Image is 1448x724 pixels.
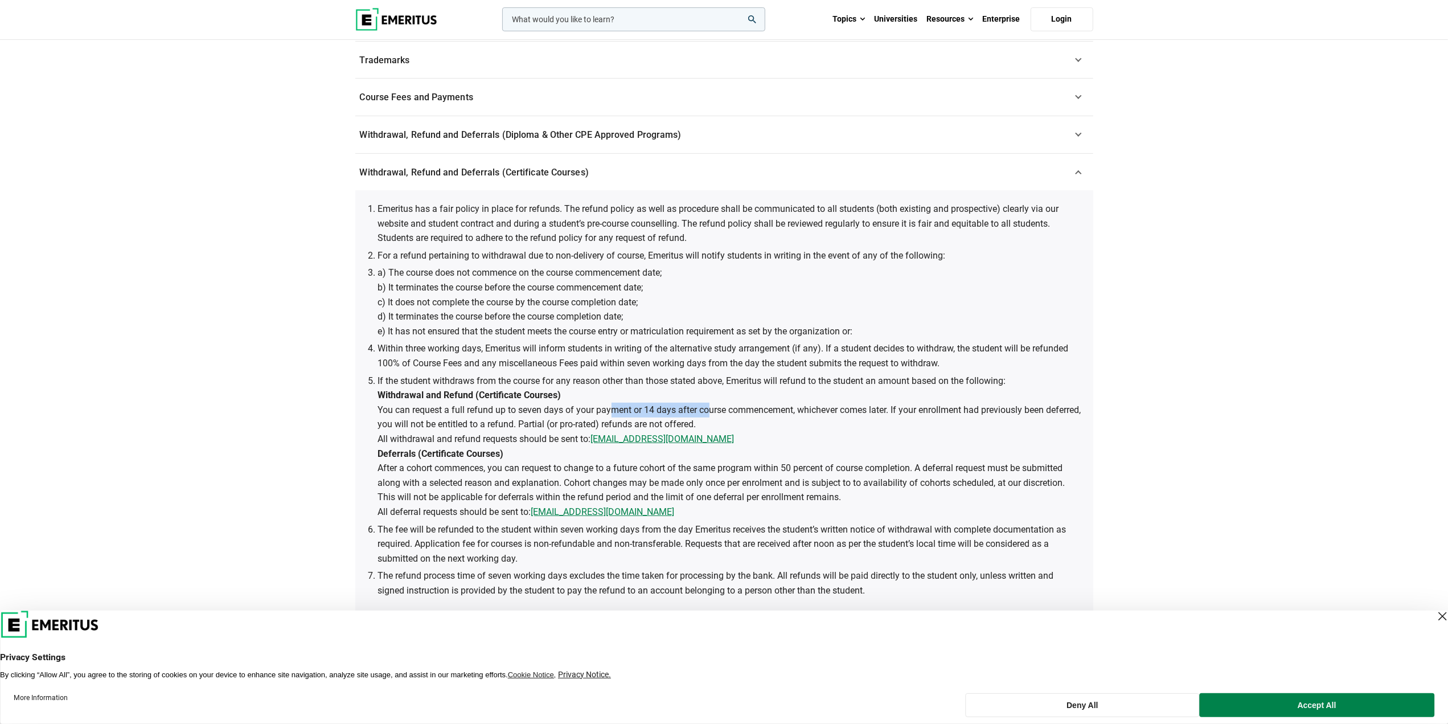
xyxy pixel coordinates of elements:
span: d) It terminates the course before the course completion date; [378,311,623,322]
span: a) The course does not commence on the course commencement date; [378,267,662,278]
a: Trademarks [355,42,1093,79]
span: Trademarks [360,55,410,66]
li: The fee will be refunded to the student within seven working days from the day Emeritus receives ... [378,522,1082,566]
a: [EMAIL_ADDRESS][DOMAIN_NAME] [531,505,675,520]
a: Withdrawal, Refund and Deferrals (Diploma & Other CPE Approved Programs) [355,116,1093,154]
span: b) It terminates the course before the course commencement date; [378,282,643,293]
span: Withdrawal, Refund and Deferrals (Certificate Courses) [360,167,589,178]
span: e) It has not ensured that the student meets the course entry or matriculation requirement as set... [378,326,853,337]
span: c) It does not complete the course by the course completion date; [378,297,638,308]
a: Course Fees and Payments [355,79,1093,116]
a: Withdrawal, Refund and Deferrals (Certificate Courses) [355,154,1093,191]
strong: Deferrals (Certificate Courses) [378,448,504,459]
strong: Withdrawal and Refund (Certificate Courses) [378,390,561,400]
li: Emeritus has a fair policy in place for refunds. The refund policy as well as procedure shall be ... [378,202,1082,246]
a: [EMAIL_ADDRESS][DOMAIN_NAME] [591,432,735,447]
a: Login [1031,7,1093,31]
li: For a refund pertaining to withdrawal due to non-delivery of course, Emeritus will notify student... [378,248,1082,263]
li: The refund process time of seven working days excludes the time taken for processing by the bank.... [378,568,1082,598]
span: Course Fees and Payments [360,92,473,103]
input: woocommerce-product-search-field-0 [502,7,765,31]
li: If the student withdraws from the course for any reason other than those stated above, Emeritus w... [378,374,1082,520]
span: Withdrawal, Refund and Deferrals (Diploma & Other CPE Approved Programs) [360,129,682,140]
li: Within three working days, Emeritus will inform students in writing of the alternative study arra... [378,341,1082,370]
